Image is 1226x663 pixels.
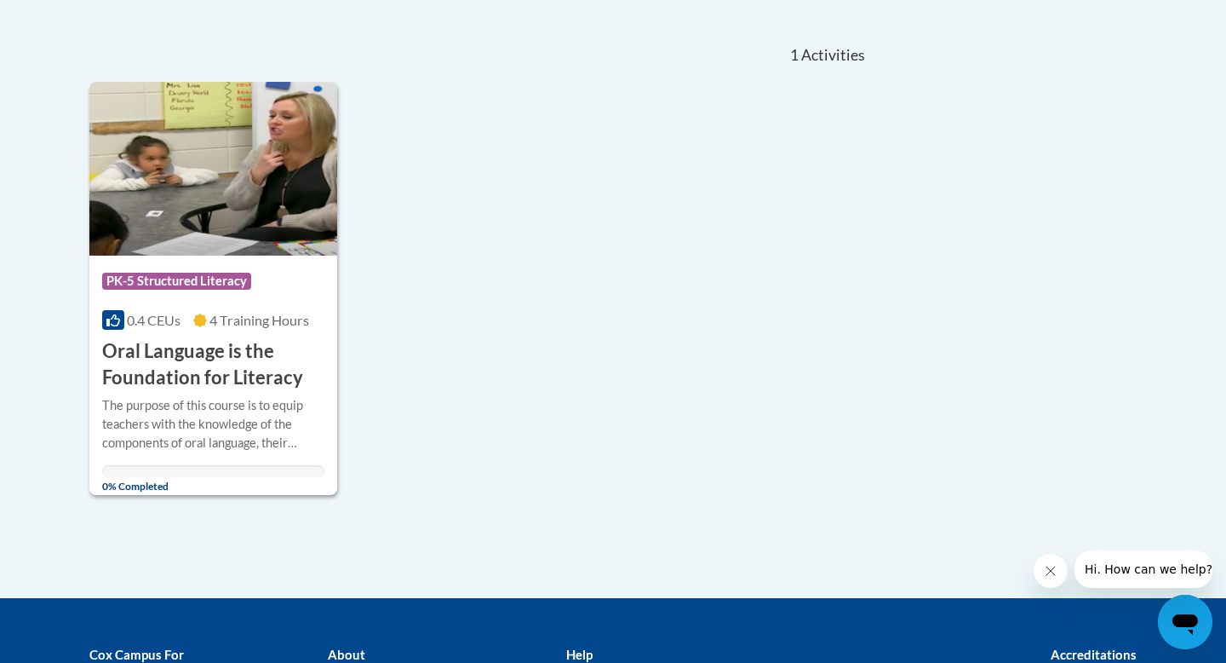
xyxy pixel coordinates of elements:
iframe: Button to launch messaging window [1158,595,1212,649]
span: 1 [790,46,799,65]
span: 0.4 CEUs [127,312,180,328]
a: Course LogoPK-5 Structured Literacy0.4 CEUs4 Training Hours Oral Language is the Foundation for L... [89,82,337,494]
b: Help [566,647,593,662]
div: The purpose of this course is to equip teachers with the knowledge of the components of oral lang... [102,396,324,453]
b: Cox Campus For [89,647,184,662]
b: About [328,647,365,662]
b: Accreditations [1051,647,1137,662]
span: PK-5 Structured Literacy [102,273,251,290]
img: Course Logo [89,82,337,256]
span: Activities [801,46,865,65]
h3: Oral Language is the Foundation for Literacy [102,338,324,391]
span: 4 Training Hours [209,312,309,328]
iframe: Message from company [1074,551,1212,588]
iframe: Close message [1034,554,1068,588]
